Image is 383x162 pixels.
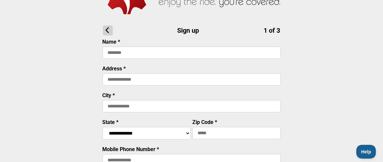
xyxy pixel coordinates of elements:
label: Zip Code * [192,119,217,125]
iframe: Toggle Customer Support [356,145,376,159]
span: 1 of 3 [264,26,280,34]
label: Mobile Phone Number * [103,146,159,152]
label: State * [103,119,119,125]
h1: Sign up [103,25,280,35]
label: Address * [103,65,126,72]
label: Name * [103,39,120,45]
label: City * [103,92,115,99]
